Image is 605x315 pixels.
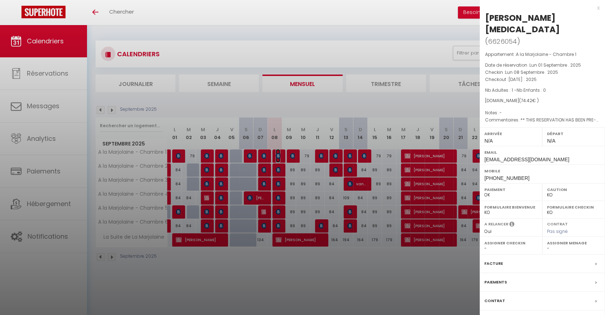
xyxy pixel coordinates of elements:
span: N/A [484,138,493,144]
i: Sélectionner OUI si vous souhaiter envoyer les séquences de messages post-checkout [509,221,514,229]
label: Contrat [484,297,505,305]
span: [DATE] . 2025 [508,76,537,82]
label: A relancer [484,221,508,227]
label: Email [484,149,600,156]
div: [PERSON_NAME][MEDICAL_DATA] [485,12,600,35]
label: Formulaire Bienvenue [484,204,538,211]
span: Pas signé [547,228,568,234]
label: Contrat [547,221,568,226]
span: Nb Adultes : 1 - [485,87,546,93]
p: Checkout : [485,76,600,83]
label: Paiements [484,278,507,286]
p: Appartement : [485,51,600,58]
label: Arrivée [484,130,538,137]
span: [PHONE_NUMBER] [484,175,529,181]
div: x [480,4,600,12]
span: Lun 01 Septembre . 2025 [529,62,581,68]
label: Assigner Menage [547,239,600,247]
label: Facture [484,260,503,267]
span: N/A [547,138,555,144]
span: Nb Enfants : 0 [517,87,546,93]
label: Départ [547,130,600,137]
p: Notes : [485,109,600,116]
span: 6626054 [488,37,517,46]
span: ( ) [485,36,520,46]
span: 74.42 [521,97,532,104]
p: Commentaires : [485,116,600,124]
span: - [499,110,502,116]
label: Paiement [484,186,538,193]
label: Assigner Checkin [484,239,538,247]
span: Lun 08 Septembre . 2025 [505,69,558,75]
label: Mobile [484,167,600,175]
span: A la Marjolaine - Chambre 1 [516,51,576,57]
span: [EMAIL_ADDRESS][DOMAIN_NAME] [484,157,569,162]
span: ( € ) [519,97,539,104]
label: Caution [547,186,600,193]
p: Checkin : [485,69,600,76]
div: [DOMAIN_NAME] [485,97,600,104]
p: Date de réservation : [485,62,600,69]
label: Formulaire Checkin [547,204,600,211]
